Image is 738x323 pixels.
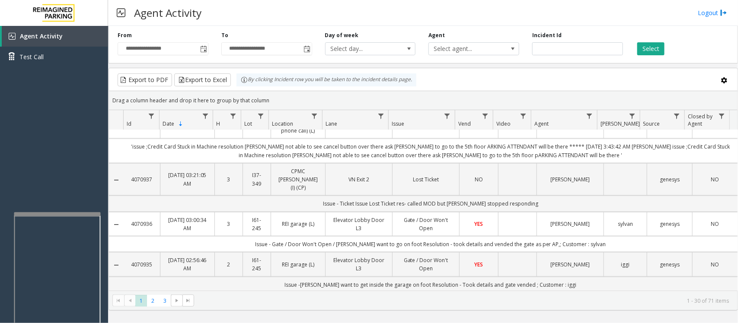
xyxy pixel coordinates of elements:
[221,32,228,39] label: To
[429,43,501,55] span: Select agent...
[217,120,220,127] span: H
[171,294,182,307] span: Go to the next page
[220,220,237,228] a: 3
[109,93,738,108] div: Drag a column header and drop it here to group by that column
[711,220,719,228] span: NO
[720,8,727,17] img: logout
[643,120,660,127] span: Source
[398,216,454,232] a: Gate / Door Won't Open
[244,120,252,127] span: Lot
[146,110,157,122] a: Id Filter Menu
[129,260,155,269] a: 4070935
[398,256,454,272] a: Gate / Door Won't Open
[542,260,598,269] a: [PERSON_NAME]
[199,110,211,122] a: Date Filter Menu
[601,120,640,127] span: [PERSON_NAME]
[109,262,124,269] a: Collapse Details
[272,120,293,127] span: Location
[652,260,687,269] a: genesys
[19,52,44,61] span: Test Call
[609,260,642,269] a: iggi
[671,110,683,122] a: Source Filter Menu
[392,120,405,127] span: Issue
[163,120,174,127] span: Date
[652,175,687,184] a: genesys
[698,260,732,269] a: NO
[542,220,598,228] a: [PERSON_NAME]
[147,295,159,307] span: Page 2
[241,76,248,83] img: infoIcon.svg
[20,32,63,40] span: Agent Activity
[248,256,265,272] a: I61-245
[398,175,454,184] a: Lost Ticket
[159,295,171,307] span: Page 3
[117,2,125,23] img: pageIcon
[518,110,529,122] a: Video Filter Menu
[716,110,728,122] a: Closed by Agent Filter Menu
[2,26,108,47] a: Agent Activity
[174,73,231,86] button: Export to Excel
[637,42,665,55] button: Select
[532,32,562,39] label: Incident Id
[711,176,719,183] span: NO
[711,261,719,268] span: NO
[458,120,471,127] span: Vend
[276,260,320,269] a: REI garage (L)
[534,120,549,127] span: Agent
[698,220,732,228] a: NO
[609,220,642,228] a: sylvan
[124,236,738,252] td: Issue - Gate / Door Won't Open / [PERSON_NAME] want to go on foot Resolution - took details and v...
[331,256,387,272] a: Elevator Lobby Door L3
[236,73,416,86] div: By clicking Incident row you will be taken to the incident details page.
[441,110,453,122] a: Issue Filter Menu
[166,171,209,187] a: [DATE] 03:21:05 AM
[302,43,312,55] span: Toggle popup
[220,175,237,184] a: 3
[185,297,192,304] span: Go to the last page
[135,295,147,307] span: Page 1
[331,175,387,184] a: VN Exit 2
[326,43,397,55] span: Select day...
[276,220,320,228] a: REI garage (L)
[248,171,265,187] a: I37-349
[698,175,732,184] a: NO
[465,260,492,269] a: YES
[465,175,492,184] a: NO
[331,216,387,232] a: Elevator Lobby Door L3
[182,294,194,307] span: Go to the last page
[309,110,320,122] a: Location Filter Menu
[698,8,727,17] a: Logout
[688,113,712,127] span: Closed by Agent
[177,120,184,127] span: Sortable
[129,220,155,228] a: 4070936
[118,73,172,86] button: Export to PDF
[166,256,209,272] a: [DATE] 02:56:46 AM
[124,277,738,293] td: Issue -[PERSON_NAME] want to get inside the garage on foot Resolution - Took details and gate ven...
[465,220,492,228] a: YES
[428,32,445,39] label: Agent
[325,32,359,39] label: Day of week
[479,110,491,122] a: Vend Filter Menu
[109,110,738,291] div: Data table
[248,216,265,232] a: I61-245
[227,110,239,122] a: H Filter Menu
[118,32,132,39] label: From
[255,110,267,122] a: Lot Filter Menu
[166,216,209,232] a: [DATE] 03:00:34 AM
[124,196,738,212] td: Issue - Ticket Issue Lost Ticket res- called MOD but [PERSON_NAME] stopped responding
[130,2,206,23] h3: Agent Activity
[542,175,598,184] a: [PERSON_NAME]
[652,220,687,228] a: genesys
[124,139,738,163] td: 'issue ;Credit Card Stuck in Machine resolution [PERSON_NAME] not able to see cancel button over ...
[109,177,124,184] a: Collapse Details
[220,260,237,269] a: 2
[475,220,483,228] span: YES
[326,120,337,127] span: Lane
[475,176,483,183] span: NO
[496,120,511,127] span: Video
[109,221,124,228] a: Collapse Details
[199,297,729,304] kendo-pager-info: 1 - 30 of 71 items
[375,110,387,122] a: Lane Filter Menu
[173,297,180,304] span: Go to the next page
[584,110,595,122] a: Agent Filter Menu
